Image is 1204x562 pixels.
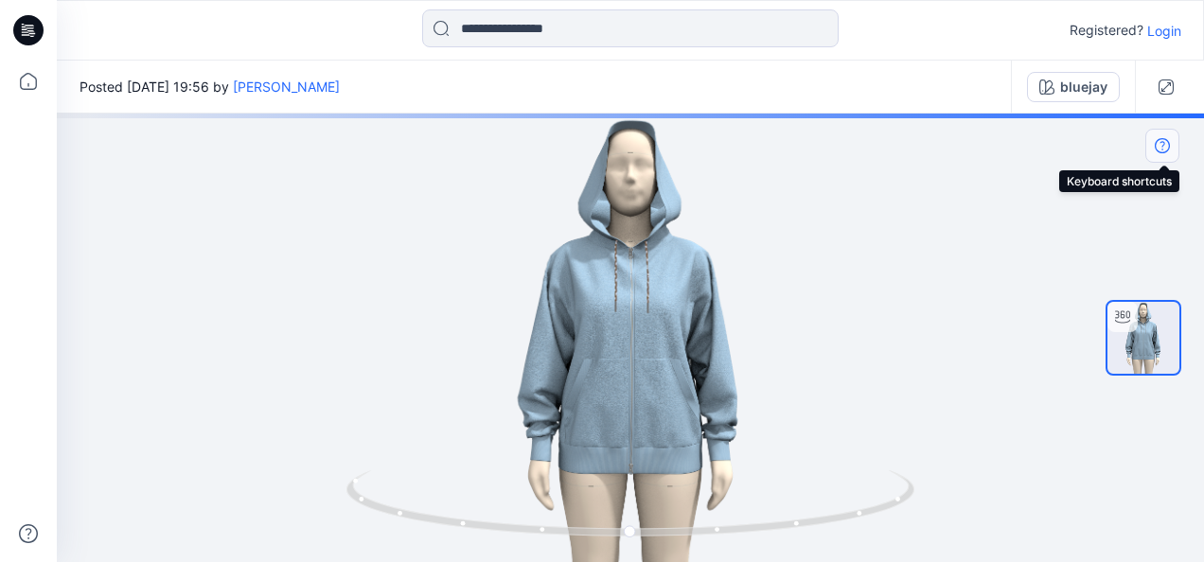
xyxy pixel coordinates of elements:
[1027,72,1120,102] button: bluejay
[1107,302,1179,374] img: turntable-29-08-2025-16:58:05
[1070,19,1143,42] p: Registered?
[1147,21,1181,41] p: Login
[80,77,340,97] span: Posted [DATE] 19:56 by
[233,79,340,95] a: [PERSON_NAME]
[1060,77,1107,97] div: bluejay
